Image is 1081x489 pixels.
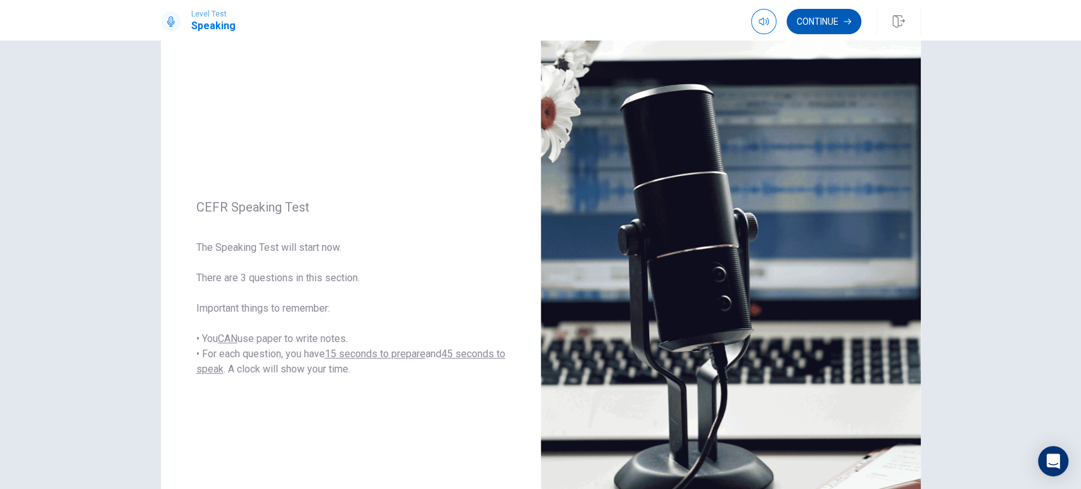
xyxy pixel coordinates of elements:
div: Open Intercom Messenger [1038,446,1068,476]
h1: Speaking [191,18,236,34]
button: Continue [787,9,861,34]
u: 15 seconds to prepare [325,348,426,360]
span: Level Test [191,10,236,18]
u: CAN [218,333,237,345]
span: CEFR Speaking Test [196,200,505,215]
span: The Speaking Test will start now. There are 3 questions in this section. Important things to reme... [196,240,505,377]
